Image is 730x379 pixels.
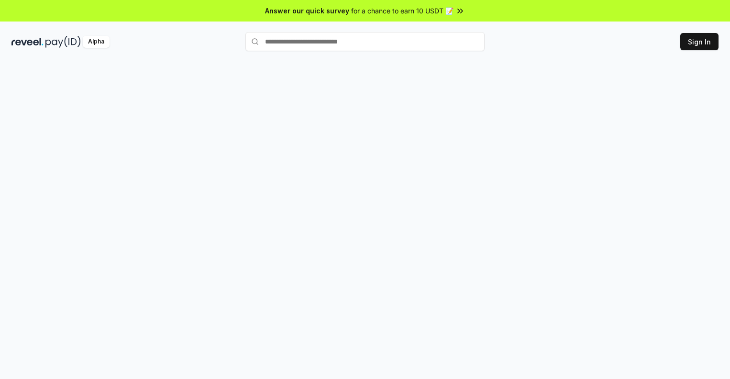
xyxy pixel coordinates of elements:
[680,33,719,50] button: Sign In
[45,36,81,48] img: pay_id
[11,36,44,48] img: reveel_dark
[83,36,110,48] div: Alpha
[351,6,453,16] span: for a chance to earn 10 USDT 📝
[265,6,349,16] span: Answer our quick survey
